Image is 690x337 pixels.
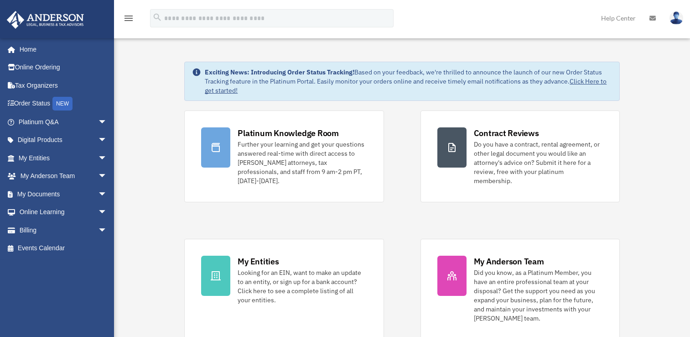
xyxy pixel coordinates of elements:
[238,256,279,267] div: My Entities
[238,140,367,185] div: Further your learning and get your questions answered real-time with direct access to [PERSON_NAM...
[98,167,116,186] span: arrow_drop_down
[6,185,121,203] a: My Documentsarrow_drop_down
[6,40,116,58] a: Home
[4,11,87,29] img: Anderson Advisors Platinum Portal
[6,58,121,77] a: Online Ordering
[6,113,121,131] a: Platinum Q&Aarrow_drop_down
[123,13,134,24] i: menu
[6,221,121,239] a: Billingarrow_drop_down
[98,149,116,168] span: arrow_drop_down
[98,131,116,150] span: arrow_drop_down
[6,131,121,149] a: Digital Productsarrow_drop_down
[6,76,121,95] a: Tax Organizers
[474,140,603,185] div: Do you have a contract, rental agreement, or other legal document you would like an attorney's ad...
[152,12,162,22] i: search
[205,68,612,95] div: Based on your feedback, we're thrilled to announce the launch of our new Order Status Tracking fe...
[420,111,620,202] a: Contract Reviews Do you have a contract, rental agreement, or other legal document you would like...
[6,95,121,113] a: Order StatusNEW
[238,268,367,305] div: Looking for an EIN, want to make an update to an entity, or sign up for a bank account? Click her...
[474,256,544,267] div: My Anderson Team
[669,11,683,25] img: User Pic
[98,221,116,240] span: arrow_drop_down
[184,111,384,202] a: Platinum Knowledge Room Further your learning and get your questions answered real-time with dire...
[6,203,121,221] a: Online Learningarrow_drop_down
[474,127,539,139] div: Contract Reviews
[98,203,116,222] span: arrow_drop_down
[98,185,116,204] span: arrow_drop_down
[238,127,339,139] div: Platinum Knowledge Room
[6,149,121,167] a: My Entitiesarrow_drop_down
[98,113,116,132] span: arrow_drop_down
[52,97,73,111] div: NEW
[6,167,121,185] a: My Anderson Teamarrow_drop_down
[205,77,607,95] a: Click Here to get started!
[6,239,121,258] a: Events Calendar
[474,268,603,323] div: Did you know, as a Platinum Member, you have an entire professional team at your disposal? Get th...
[205,68,354,76] strong: Exciting News: Introducing Order Status Tracking!
[123,16,134,24] a: menu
